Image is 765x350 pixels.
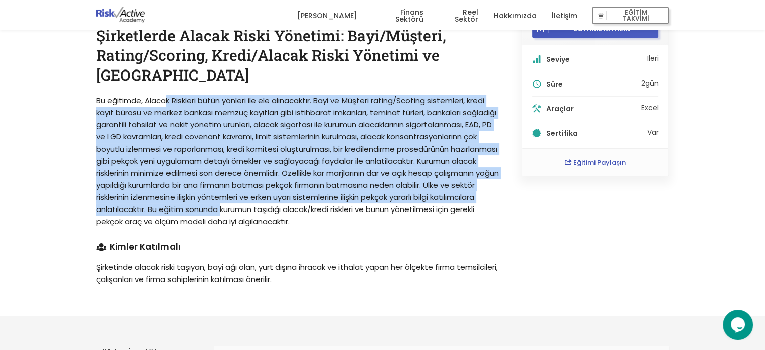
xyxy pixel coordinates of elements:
[549,24,655,33] span: EĞİTİME KATILIN
[723,310,755,340] iframe: chat widget
[546,105,639,112] h5: Araçlar
[96,95,499,227] span: Bu eğitimde, Alacak Riskleri bütün yönleri ile ele alınacaktır. Bayi ve Müşteri rating/Scoting si...
[551,1,577,31] a: İletişim
[546,56,645,63] h5: Seviye
[592,1,669,31] a: EĞİTİM TAKVİMİ
[96,26,499,85] h1: Şirketlerde Alacak Riski Yönetimi: Bayi/Müşteri, Rating/Scoring, Kredi/Alacak Riski Yönetimi ve [...
[532,129,659,138] li: Var
[96,7,145,23] img: logo-dark.png
[565,158,626,167] a: Eğitimi Paylaşın
[493,1,536,31] a: Hakkımızda
[297,1,357,31] a: [PERSON_NAME]
[96,261,499,286] p: Şirketinde alacak riski taşıyan, bayi ağı olan, yurt dışına ihracak ve ithalat yapan her ölçekte ...
[372,1,423,31] a: Finans Sektörü
[592,7,669,24] button: EĞİTİM TAKVİMİ
[532,55,659,72] li: İleri
[96,243,499,251] h4: Kimler Katılmalı
[607,9,665,23] span: EĞİTİM TAKVİMİ
[546,130,645,137] h5: Sertifika
[532,80,659,97] li: 2 gün
[439,1,478,31] a: Reel Sektör
[641,104,658,111] li: Excel
[546,81,639,88] h5: Süre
